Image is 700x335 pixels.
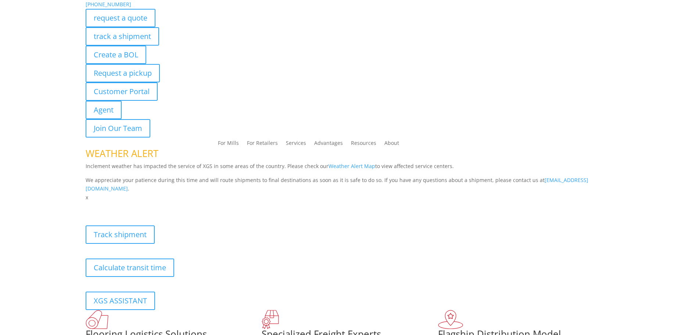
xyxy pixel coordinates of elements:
p: x [86,193,615,202]
a: request a quote [86,9,155,27]
img: xgs-icon-focused-on-flooring-red [262,310,279,329]
p: Inclement weather has impacted the service of XGS in some areas of the country. Please check our ... [86,162,615,176]
a: Agent [86,101,122,119]
a: For Mills [218,140,239,149]
img: xgs-icon-flagship-distribution-model-red [438,310,463,329]
img: xgs-icon-total-supply-chain-intelligence-red [86,310,108,329]
a: Join Our Team [86,119,150,138]
a: Track shipment [86,225,155,244]
span: WEATHER ALERT [86,147,158,160]
a: Calculate transit time [86,259,174,277]
a: Weather Alert Map [329,163,375,170]
a: Advantages [314,140,343,149]
a: Resources [351,140,376,149]
a: For Retailers [247,140,278,149]
b: Visibility, transparency, and control for your entire supply chain. [86,203,250,210]
a: Create a BOL [86,46,146,64]
p: We appreciate your patience during this time and will route shipments to final destinations as so... [86,176,615,193]
a: Services [286,140,306,149]
a: Customer Portal [86,82,158,101]
a: Request a pickup [86,64,160,82]
a: About [384,140,399,149]
a: XGS ASSISTANT [86,292,155,310]
a: track a shipment [86,27,159,46]
a: [PHONE_NUMBER] [86,1,131,8]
